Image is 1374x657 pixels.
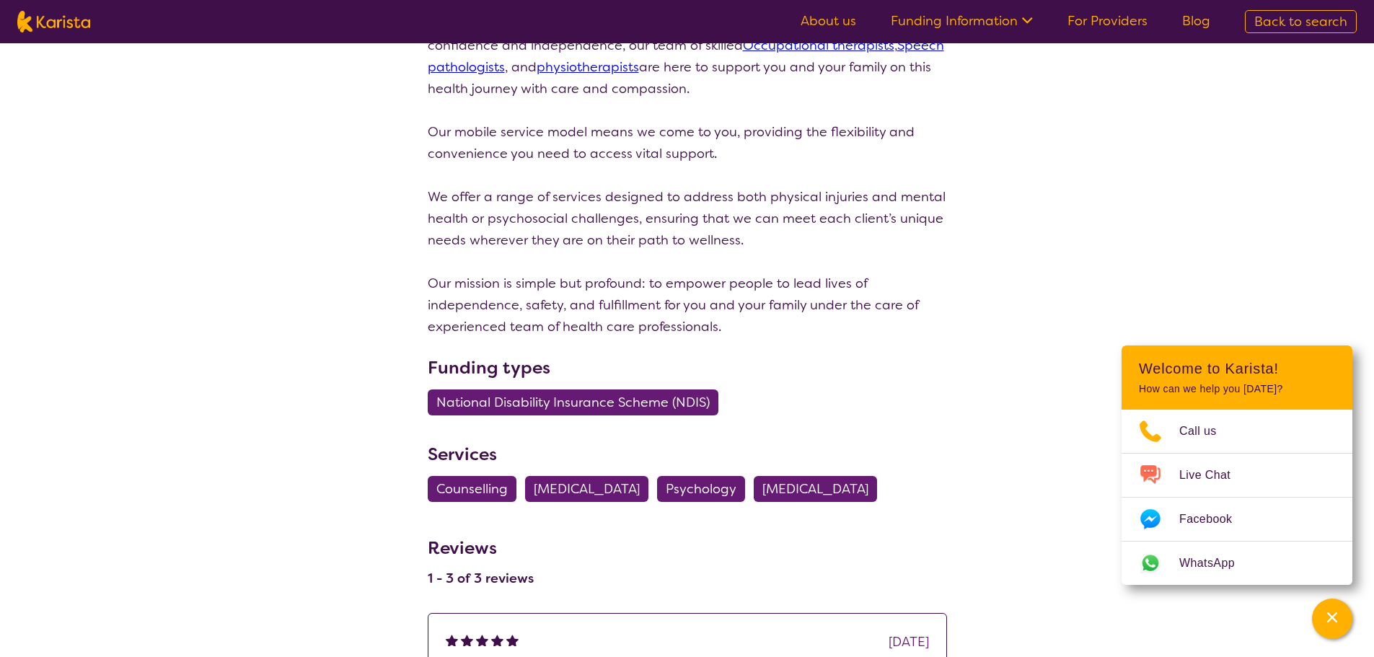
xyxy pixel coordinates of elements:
a: Psychology [657,480,754,498]
p: The Health and Harmony Rehab Group is dedicated to helping individuals live with confidence and i... [428,13,947,100]
h3: Reviews [428,528,534,561]
span: [MEDICAL_DATA] [762,476,868,502]
p: We offer a range of services designed to address both physical injuries and mental health or psyc... [428,186,947,251]
div: Channel Menu [1122,345,1352,585]
a: For Providers [1067,12,1148,30]
p: Our mission is simple but profound: to empower people to lead lives of independence, safety, and ... [428,273,947,338]
img: Karista logo [17,11,90,32]
p: Our mobile service model means we come to you, providing the flexibility and convenience you need... [428,121,947,164]
img: fullstar [506,634,519,646]
a: About us [801,12,856,30]
span: WhatsApp [1179,552,1252,574]
a: Funding Information [891,12,1033,30]
a: Occupational therapists [743,37,894,54]
a: physiotherapists [537,58,639,76]
span: [MEDICAL_DATA] [534,476,640,502]
span: Facebook [1179,508,1249,530]
h3: Funding types [428,355,947,381]
a: Counselling [428,480,525,498]
a: [MEDICAL_DATA] [754,480,886,498]
span: Counselling [436,476,508,502]
h4: 1 - 3 of 3 reviews [428,570,534,587]
img: fullstar [446,634,458,646]
ul: Choose channel [1122,410,1352,585]
a: Web link opens in a new tab. [1122,542,1352,585]
button: Channel Menu [1312,599,1352,639]
a: National Disability Insurance Scheme (NDIS) [428,394,727,411]
div: [DATE] [889,631,929,653]
span: National Disability Insurance Scheme (NDIS) [436,389,710,415]
span: Back to search [1254,13,1347,30]
h2: Welcome to Karista! [1139,360,1335,377]
a: Blog [1182,12,1210,30]
span: Call us [1179,420,1234,442]
h3: Services [428,441,947,467]
img: fullstar [461,634,473,646]
p: How can we help you [DATE]? [1139,383,1335,395]
img: fullstar [476,634,488,646]
span: Live Chat [1179,464,1248,486]
span: Psychology [666,476,736,502]
img: fullstar [491,634,503,646]
a: [MEDICAL_DATA] [525,480,657,498]
a: Back to search [1245,10,1357,33]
